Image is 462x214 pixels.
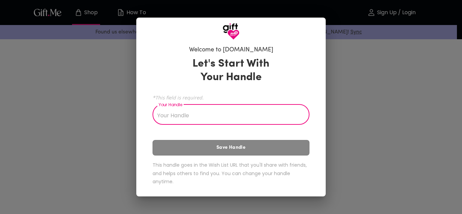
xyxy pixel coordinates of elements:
h6: Welcome to [DOMAIN_NAME] [189,46,273,54]
h3: Let's Start With Your Handle [184,57,278,84]
input: Your Handle [153,106,302,125]
span: *This field is required. [153,94,309,101]
h6: This handle goes in the Wish List URL that you'll share with friends, and helps others to find yo... [153,161,309,186]
img: GiftMe Logo [223,23,239,40]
